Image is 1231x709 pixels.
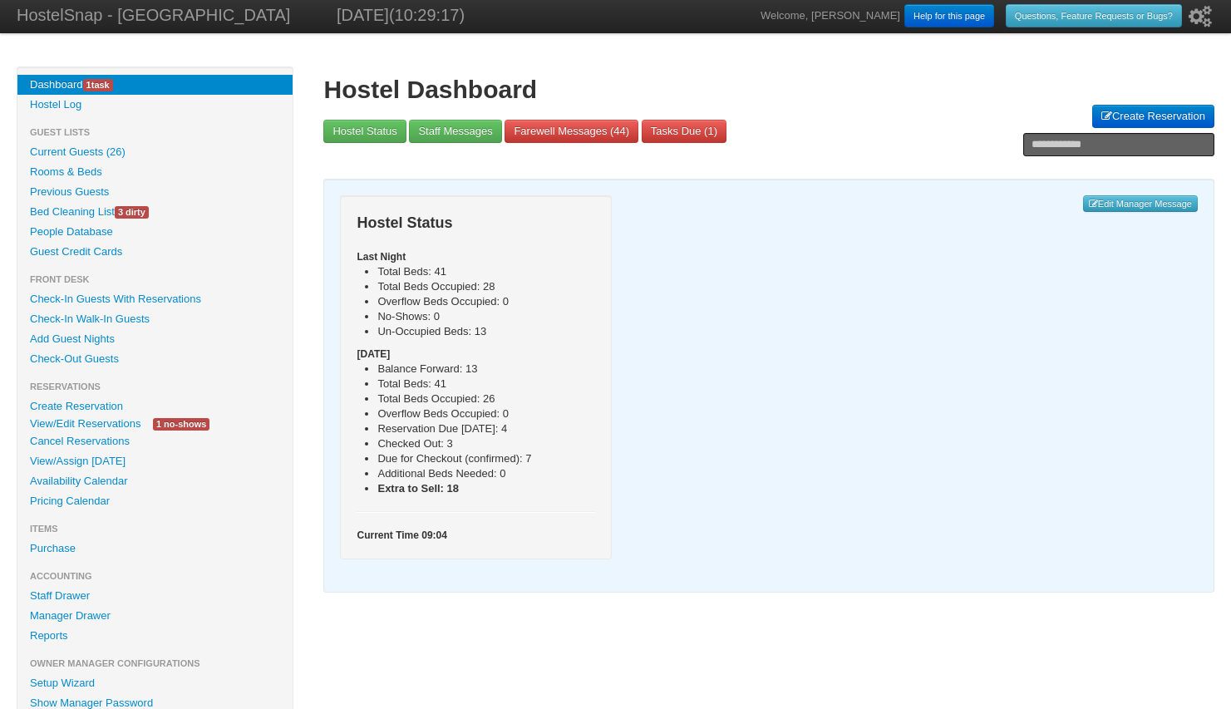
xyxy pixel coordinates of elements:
[505,120,638,143] a: Farewell Messages (44)
[83,79,113,91] span: task
[17,95,293,115] a: Hostel Log
[17,329,293,349] a: Add Guest Nights
[409,120,501,143] a: Staff Messages
[17,75,293,95] a: Dashboard1task
[17,519,293,539] li: Items
[377,391,594,406] li: Total Beds Occupied: 26
[17,182,293,202] a: Previous Guests
[1083,195,1198,212] a: Edit Manager Message
[904,4,994,27] a: Help for this page
[17,122,293,142] li: Guest Lists
[642,120,726,143] a: Tasks Due (1)
[17,451,293,471] a: View/Assign [DATE]
[17,471,293,491] a: Availability Calendar
[17,269,293,289] li: Front Desk
[153,418,209,431] span: 1 no-shows
[377,264,594,279] li: Total Beds: 41
[17,222,293,242] a: People Database
[17,309,293,329] a: Check-In Walk-In Guests
[377,377,594,391] li: Total Beds: 41
[140,415,222,432] a: 1 no-shows
[1006,4,1182,27] a: Questions, Feature Requests or Bugs?
[115,206,149,219] span: 3 dirty
[17,415,153,432] a: View/Edit Reservations
[17,431,293,451] a: Cancel Reservations
[357,528,594,543] h5: Current Time 09:04
[377,309,594,324] li: No-Shows: 0
[17,396,293,416] a: Create Reservation
[17,653,293,673] li: Owner Manager Configurations
[17,162,293,182] a: Rooms & Beds
[323,120,406,143] a: Hostel Status
[17,586,293,606] a: Staff Drawer
[17,289,293,309] a: Check-In Guests With Reservations
[86,80,91,90] span: 1
[389,6,465,24] span: (10:29:17)
[377,324,594,339] li: Un-Occupied Beds: 13
[17,202,293,222] a: Bed Cleaning List3 dirty
[17,491,293,511] a: Pricing Calendar
[17,377,293,396] li: Reservations
[17,606,293,626] a: Manager Drawer
[377,466,594,481] li: Additional Beds Needed: 0
[357,249,594,264] h5: Last Night
[17,539,293,559] a: Purchase
[707,125,713,137] span: 1
[377,294,594,309] li: Overflow Beds Occupied: 0
[377,436,594,451] li: Checked Out: 3
[17,626,293,646] a: Reports
[357,347,594,362] h5: [DATE]
[1092,105,1214,128] a: Create Reservation
[1189,6,1212,27] i: Setup Wizard
[377,279,594,294] li: Total Beds Occupied: 28
[17,242,293,262] a: Guest Credit Cards
[377,482,459,495] b: Extra to Sell: 18
[357,212,594,234] h3: Hostel Status
[17,673,293,693] a: Setup Wizard
[377,362,594,377] li: Balance Forward: 13
[17,142,293,162] a: Current Guests (26)
[377,451,594,466] li: Due for Checkout (confirmed): 7
[17,566,293,586] li: Accounting
[323,75,1214,105] h1: Hostel Dashboard
[613,125,625,137] span: 44
[17,349,293,369] a: Check-Out Guests
[377,421,594,436] li: Reservation Due [DATE]: 4
[377,406,594,421] li: Overflow Beds Occupied: 0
